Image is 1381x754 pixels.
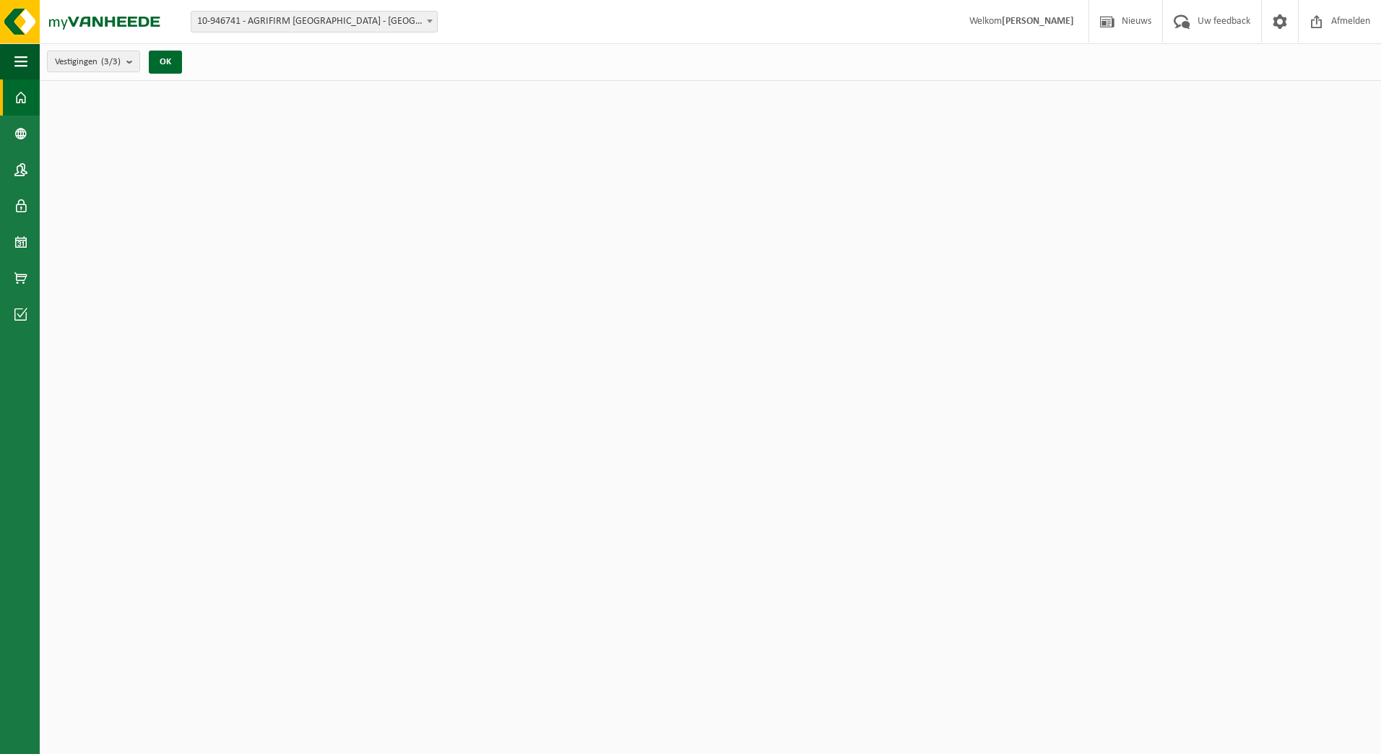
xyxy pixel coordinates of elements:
[1002,16,1074,27] strong: [PERSON_NAME]
[191,12,437,32] span: 10-946741 - AGRIFIRM BELGIUM - DRONGEN
[149,51,182,74] button: OK
[101,57,121,66] count: (3/3)
[191,11,438,32] span: 10-946741 - AGRIFIRM BELGIUM - DRONGEN
[47,51,140,72] button: Vestigingen(3/3)
[55,51,121,73] span: Vestigingen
